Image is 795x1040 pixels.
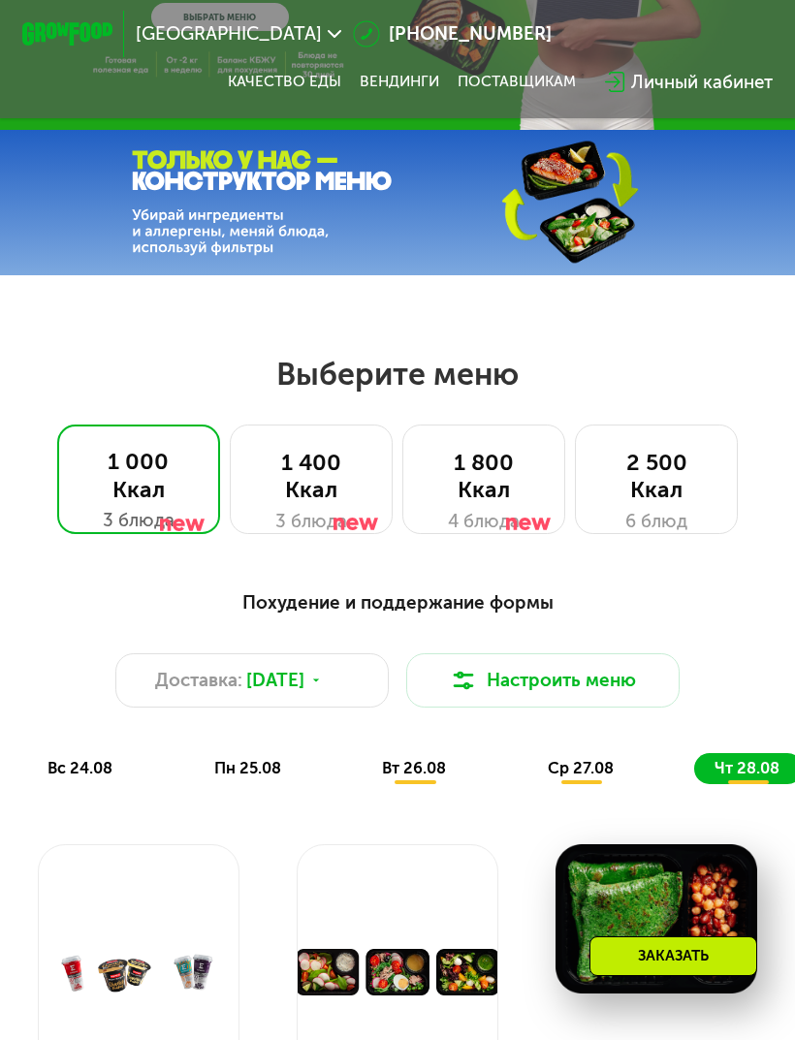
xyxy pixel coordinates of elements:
[589,936,757,976] div: Заказать
[48,759,112,777] span: вс 24.08
[406,653,679,708] button: Настроить меню
[360,73,439,91] a: Вендинги
[382,759,446,777] span: вт 26.08
[253,449,369,503] div: 1 400 Ккал
[214,759,281,777] span: пн 25.08
[548,759,614,777] span: ср 27.08
[80,448,197,502] div: 1 000 Ккал
[353,20,552,47] a: [PHONE_NUMBER]
[27,588,768,616] div: Похудение и поддержание формы
[598,449,715,503] div: 2 500 Ккал
[136,25,322,44] span: [GEOGRAPHIC_DATA]
[426,508,542,535] div: 4 блюда
[715,759,779,777] span: чт 28.08
[426,449,542,503] div: 1 800 Ккал
[155,667,242,694] span: Доставка:
[253,508,369,535] div: 3 блюда
[228,73,341,91] a: Качество еды
[598,508,715,535] div: 6 блюд
[80,507,197,534] div: 3 блюда
[458,73,576,91] div: поставщикам
[73,355,722,394] h2: Выберите меню
[631,69,773,96] div: Личный кабинет
[246,667,304,694] span: [DATE]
